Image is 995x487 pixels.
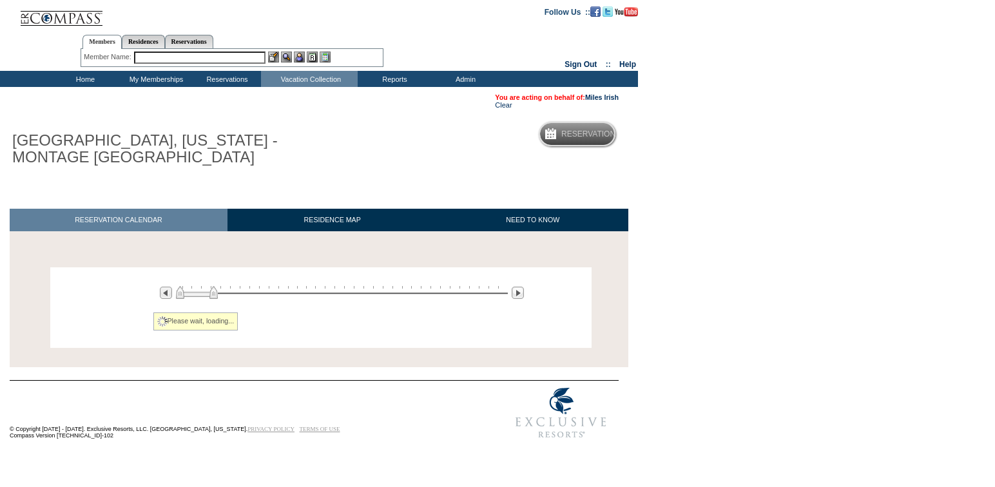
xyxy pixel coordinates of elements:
a: Sign Out [565,60,597,69]
div: Please wait, loading... [153,312,238,330]
img: spinner2.gif [157,316,168,327]
img: Follow us on Twitter [603,6,613,17]
img: View [281,52,292,62]
h5: Reservation Calendar [561,130,660,138]
a: RESIDENCE MAP [227,209,438,231]
a: Clear [495,101,512,109]
a: RESERVATION CALENDAR [10,209,227,231]
img: Exclusive Resorts [503,381,619,445]
span: :: [606,60,611,69]
td: Vacation Collection [261,71,358,87]
img: b_edit.gif [268,52,279,62]
img: Subscribe to our YouTube Channel [615,7,638,17]
div: Member Name: [84,52,133,62]
td: Admin [429,71,499,87]
td: Home [48,71,119,87]
img: Impersonate [294,52,305,62]
img: Next [512,287,524,299]
a: Miles Irish [585,93,619,101]
h1: [GEOGRAPHIC_DATA], [US_STATE] - MONTAGE [GEOGRAPHIC_DATA] [10,129,298,169]
a: Become our fan on Facebook [590,7,601,15]
td: Follow Us :: [545,6,590,17]
span: You are acting on behalf of: [495,93,619,101]
a: Help [619,60,636,69]
td: Reservations [190,71,261,87]
td: Reports [358,71,429,87]
img: Previous [160,287,172,299]
img: Reservations [307,52,318,62]
a: PRIVACY POLICY [247,426,295,432]
a: Residences [122,35,165,48]
td: © Copyright [DATE] - [DATE]. Exclusive Resorts, LLC. [GEOGRAPHIC_DATA], [US_STATE]. Compass Versi... [10,382,461,446]
a: NEED TO KNOW [437,209,628,231]
a: TERMS OF USE [300,426,340,432]
img: Become our fan on Facebook [590,6,601,17]
td: My Memberships [119,71,190,87]
img: b_calculator.gif [320,52,331,62]
a: Members [82,35,122,49]
a: Reservations [165,35,213,48]
a: Follow us on Twitter [603,7,613,15]
a: Subscribe to our YouTube Channel [615,7,638,15]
